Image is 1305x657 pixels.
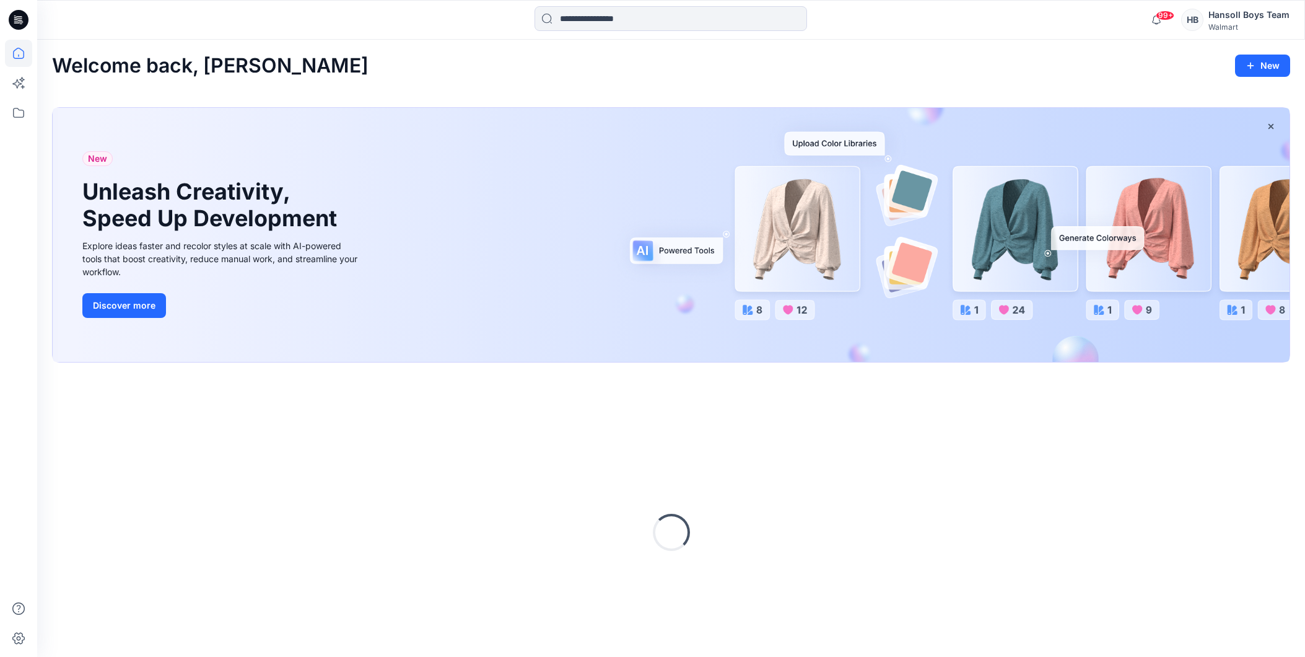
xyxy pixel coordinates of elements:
[82,293,361,318] a: Discover more
[82,239,361,278] div: Explore ideas faster and recolor styles at scale with AI-powered tools that boost creativity, red...
[52,55,369,77] h2: Welcome back, [PERSON_NAME]
[1208,22,1290,32] div: Walmart
[82,293,166,318] button: Discover more
[1181,9,1203,31] div: HB
[82,179,343,232] h1: Unleash Creativity, Speed Up Development
[1208,7,1290,22] div: Hansoll Boys Team
[1235,55,1290,77] button: New
[1156,11,1174,20] span: 99+
[88,151,107,166] span: New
